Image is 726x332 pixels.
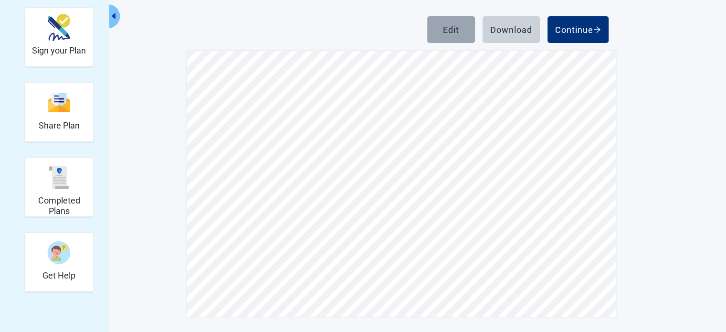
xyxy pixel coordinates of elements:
[24,232,94,292] div: Get Help
[24,82,94,142] div: Share Plan
[39,120,80,131] h2: Share Plan
[483,16,540,43] button: Download
[24,7,94,67] div: Sign your Plan
[48,241,71,264] img: Get Help
[32,45,86,56] h2: Sign your Plan
[48,14,71,41] img: Sign your Plan
[547,16,609,43] button: Continue arrow-right
[427,16,475,43] button: Edit
[443,25,459,34] div: Edit
[29,195,89,216] h2: Completed Plans
[108,4,120,28] button: Collapse menu
[490,25,532,34] div: Download
[48,166,71,189] img: Completed Plans
[42,270,75,281] h2: Get Help
[24,157,94,217] div: Completed Plans
[48,92,71,113] img: Share Plan
[593,26,601,33] span: arrow-right
[555,25,601,34] div: Continue
[109,11,118,21] span: caret-left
